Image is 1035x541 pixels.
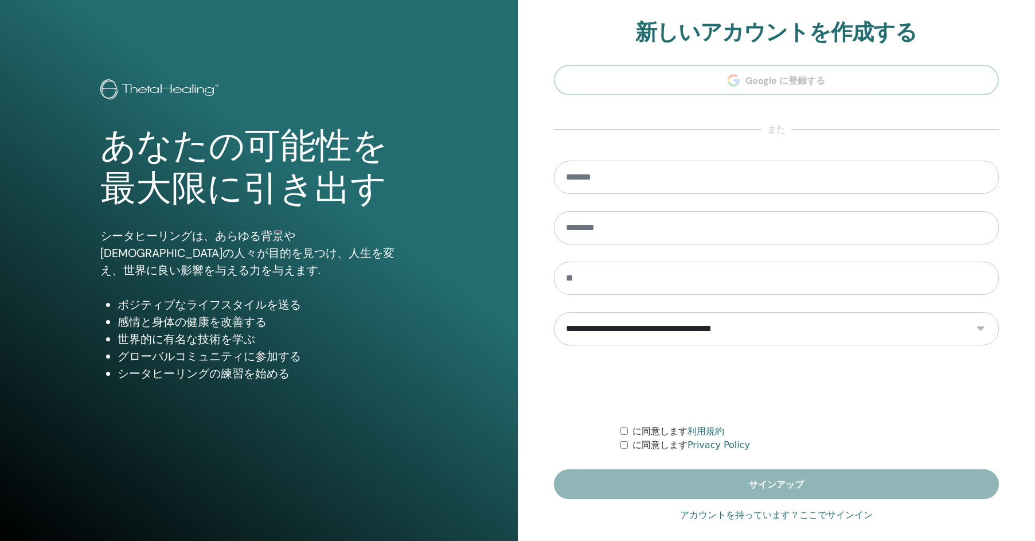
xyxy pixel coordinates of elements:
[118,313,417,330] li: 感情と身体の健康を改善する
[100,227,417,279] p: シータヒーリングは、あらゆる背景や[DEMOGRAPHIC_DATA]の人々が目的を見つけ、人生を変え、世界に良い影響を与える力を与えます.
[680,508,873,522] a: アカウントを持っています？ここでサインイン
[554,20,999,46] h2: 新しいアカウントを作成する
[118,296,417,313] li: ポジティブなライフスタイルを送る
[118,348,417,365] li: グローバルコミュニティに参加する
[118,365,417,382] li: シータヒーリングの練習を始める
[118,330,417,348] li: 世界的に有名な技術を学ぶ
[761,123,791,137] span: また
[688,439,750,450] a: Privacy Policy
[689,363,864,407] iframe: reCAPTCHA
[100,125,417,211] h1: あなたの可能性を最大限に引き出す
[632,425,724,438] label: に同意します
[688,426,724,437] a: 利用規約
[632,438,750,452] label: に同意します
